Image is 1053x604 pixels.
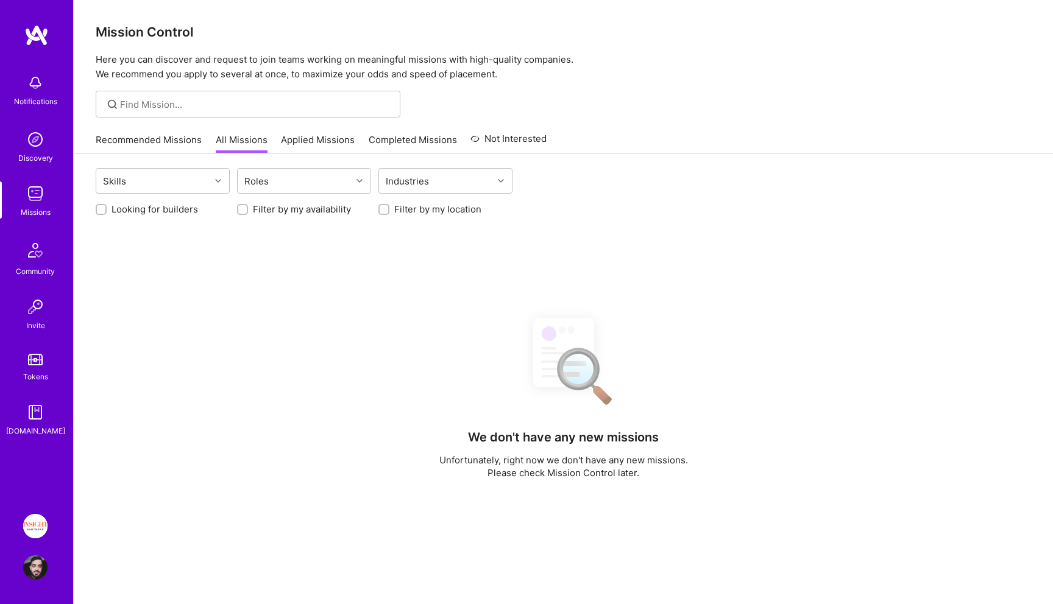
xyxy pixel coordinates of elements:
img: discovery [23,127,48,152]
div: Invite [26,319,45,332]
img: Invite [23,295,48,319]
img: No Results [512,307,615,413]
img: tokens [28,354,43,365]
p: Unfortunately, right now we don't have any new missions. [439,454,688,466]
h3: Mission Control [96,24,1031,40]
div: Tokens [23,370,48,383]
div: Notifications [14,95,57,108]
p: Here you can discover and request to join teams working on meaningful missions with high-quality ... [96,52,1031,82]
div: Industries [383,172,432,190]
a: User Avatar [20,555,51,580]
img: Community [21,236,50,265]
div: Discovery [18,152,53,164]
a: Not Interested [470,132,547,153]
label: Filter by my availability [253,203,351,216]
div: Roles [241,172,272,190]
div: Skills [100,172,129,190]
i: icon Chevron [215,178,221,184]
p: Please check Mission Control later. [439,466,688,479]
img: User Avatar [23,555,48,580]
img: teamwork [23,181,48,206]
div: [DOMAIN_NAME] [6,424,65,437]
img: logo [24,24,49,46]
input: Find Mission... [120,98,391,111]
div: Missions [21,206,51,219]
a: Insight Partners: Data & AI - Sourcing [20,514,51,538]
a: Recommended Missions [96,133,202,153]
label: Looking for builders [112,203,198,216]
img: Insight Partners: Data & AI - Sourcing [23,514,48,538]
img: bell [23,71,48,95]
label: Filter by my location [394,203,481,216]
div: Community [16,265,55,278]
a: All Missions [216,133,268,153]
i: icon SearchGrey [105,97,119,111]
i: icon Chevron [498,178,504,184]
i: icon Chevron [356,178,363,184]
h4: We don't have any new missions [468,430,659,444]
img: guide book [23,400,48,424]
a: Completed Missions [369,133,457,153]
a: Applied Missions [281,133,355,153]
